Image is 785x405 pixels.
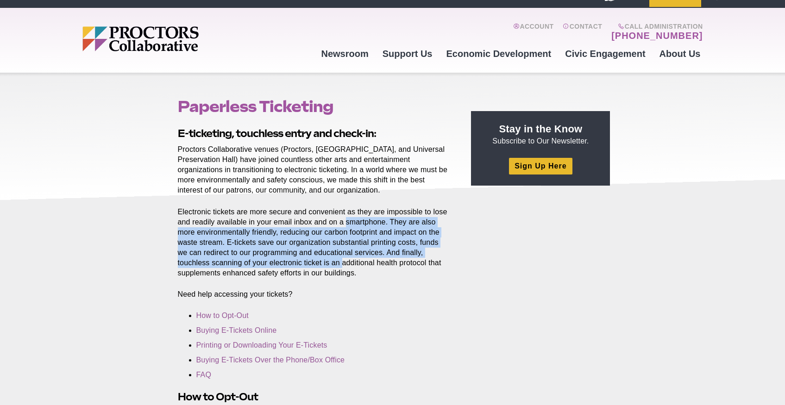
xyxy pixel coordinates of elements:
a: [PHONE_NUMBER] [611,30,703,41]
p: Subscribe to Our Newsletter. [482,122,599,146]
a: Civic Engagement [558,41,652,66]
a: Sign Up Here [509,158,572,174]
a: Economic Development [440,41,559,66]
p: Electronic tickets are more secure and convenient as they are impossible to lose and readily avai... [178,207,450,279]
a: Contact [563,23,602,41]
a: Support Us [376,41,440,66]
strong: E-ticketing, touchless entry and check-in: [178,127,376,139]
p: Need help accessing your tickets? [178,289,450,299]
a: FAQ [196,371,212,379]
a: Printing or Downloading Your E-Tickets [196,341,327,349]
h1: Paperless Ticketing [178,98,450,115]
a: How to Opt-Out [196,312,249,319]
p: Proctors Collaborative venues (Proctors, [GEOGRAPHIC_DATA], and Universal Preservation Hall) have... [178,144,450,195]
a: About Us [653,41,708,66]
strong: How to Opt-Out [178,391,258,403]
a: Buying E-Tickets Over the Phone/Box Office [196,356,345,364]
span: Call Administration [609,23,703,30]
strong: Stay in the Know [499,123,583,135]
img: Proctors logo [82,26,270,51]
a: Buying E-Tickets Online [196,326,277,334]
a: Account [513,23,553,41]
a: Newsroom [314,41,375,66]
